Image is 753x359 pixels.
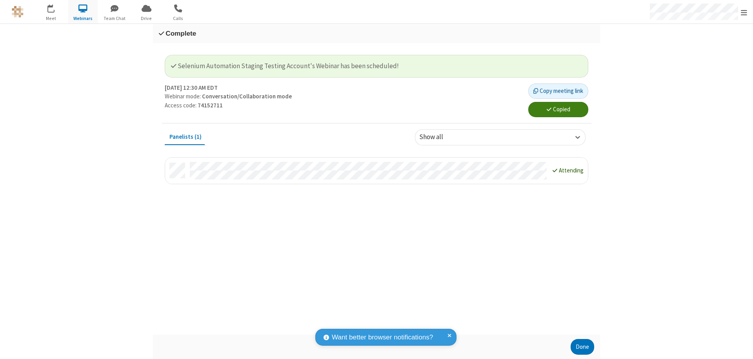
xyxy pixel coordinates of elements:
[100,15,129,22] span: Team Chat
[36,15,66,22] span: Meet
[332,332,433,343] span: Want better browser notifications?
[165,83,218,92] strong: [DATE] 12:30 AM EDT
[559,167,584,174] span: Attending
[171,62,399,70] span: Selenium Automation Staging Testing Account's Webinar has been scheduled!
[571,339,594,355] button: Done
[165,129,206,144] button: Panelists (1)
[165,92,522,101] p: Webinar mode:
[12,6,24,18] img: QA Selenium DO NOT DELETE OR CHANGE
[165,101,522,110] p: Access code:
[198,102,223,109] strong: 74152711
[53,4,58,10] div: 4
[528,102,588,118] button: Copied
[164,15,193,22] span: Calls
[202,92,292,100] strong: Conversation/Collaboration mode
[528,83,588,99] button: Copy meeting link
[68,15,98,22] span: Webinars
[419,132,457,143] div: Show all
[159,30,594,37] h3: Complete
[132,15,161,22] span: Drive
